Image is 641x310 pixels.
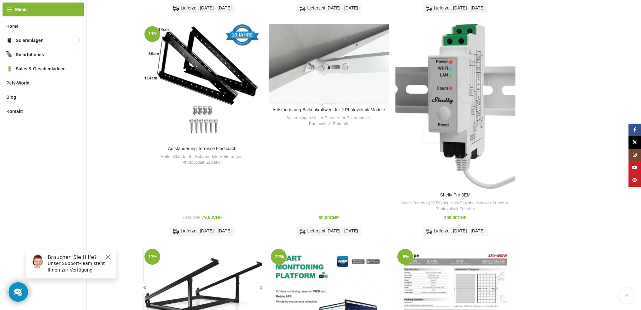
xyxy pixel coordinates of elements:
div: Lieferzeit [DATE] - [DATE] [423,3,488,13]
span: Blog [6,91,16,103]
a: Shelly Pro 3EM [395,24,515,189]
a: YouTube Social Link [628,161,641,174]
span: -17% [144,249,160,265]
img: Sales & Geschenkideen [6,66,13,72]
span: Sales & Geschenkideen [16,63,66,74]
div: Lieferzeit [DATE] - [DATE] [170,3,235,13]
span: -5% [397,249,413,265]
a: Kabel-Stecker-Zubehör [465,200,508,206]
img: Solaranlagen [6,37,13,44]
div: Lieferzeit [DATE] - [DATE] [296,226,361,236]
button: Close [84,8,91,15]
a: X Social Link [628,136,641,149]
bdi: 109,00 [444,215,467,220]
a: Photovoltaik Zubehör [435,206,475,212]
bdi: 89,00 [319,215,339,220]
div: Lieferzeit [DATE] - [DATE] [170,226,235,236]
span: Home [6,20,19,32]
div: Lieferzeit [DATE] - [DATE] [423,226,488,236]
a: Pinterest Social Link [628,174,641,187]
span: CHF [457,215,467,220]
a: Photovoltaik Zubehör [182,160,222,166]
div: Lieferzeit [DATE] - [DATE] [296,3,361,13]
a: Aufständerung Terrasse Flachdach [168,146,236,151]
img: Customer service [9,9,25,25]
span: Smartphones [16,49,44,60]
span: -11% [144,26,160,42]
a: Solar-Zubehör [401,200,428,206]
div: , , [145,154,259,166]
span: CHF [213,215,222,220]
a: Shelly Pro 3EM [440,192,470,197]
a: Aufständerung Terrasse Flachdach [142,24,262,143]
a: Halterungen [220,154,242,160]
img: Smartphones [6,51,13,58]
span: Menü [15,6,27,13]
p: Unser Support-Team steht Ihnen zur Verfügung [27,15,92,28]
a: Solaranlagen [286,115,311,121]
span: CHF [330,215,339,220]
span: Solaranlagen [16,35,44,46]
span: Kontakt [6,106,23,117]
span: Pets-World [6,77,30,89]
a: Aufständerung Balkonkraftwerk für 2 Photovoltaik-Module [272,107,385,112]
a: [PERSON_NAME] [429,200,463,206]
a: Photovoltaik Zubehör [309,121,349,127]
a: Scroll to top button [619,288,635,304]
div: , , , [398,200,512,212]
a: Facebook Social Link [628,124,641,136]
span: CHF [192,215,201,220]
div: , , [272,115,386,127]
a: Aufständerung Balkonkraftwerk für 2 Photovoltaik-Module [269,24,389,104]
bdi: 89,00 [183,215,201,220]
a: Instagram Social Link [628,149,641,161]
h6: Brauchen Sie Hilfe? [27,9,92,15]
span: -22% [271,249,287,265]
a: Halter Ständer für Solarmodule [161,154,219,160]
a: Halter Ständer für Solarmodule [312,115,370,121]
bdi: 79,00 [202,215,222,220]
